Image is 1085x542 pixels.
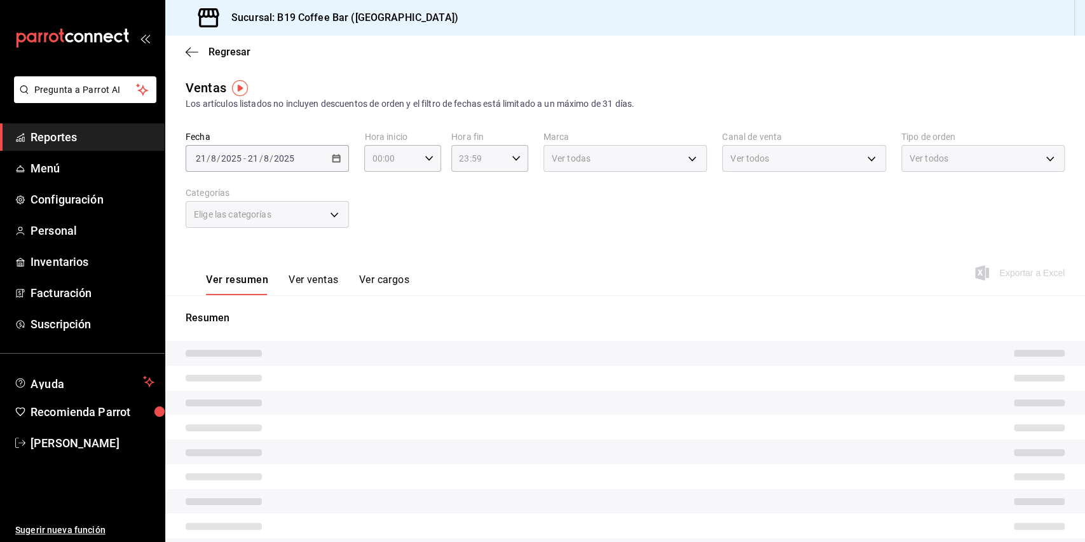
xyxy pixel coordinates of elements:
span: Sugerir nueva función [15,524,154,537]
span: / [270,153,273,163]
p: Resumen [186,310,1065,326]
span: / [259,153,263,163]
span: Personal [31,222,154,239]
span: Reportes [31,129,154,146]
button: Pregunta a Parrot AI [14,76,156,103]
input: -- [210,153,217,163]
span: Ver todos [730,152,769,165]
span: Facturación [31,284,154,302]
span: Inventarios [31,253,154,270]
label: Marca [543,132,707,141]
input: -- [263,153,270,163]
label: Hora fin [451,132,528,141]
span: Pregunta a Parrot AI [34,83,137,97]
span: Regresar [208,46,250,58]
span: Menú [31,160,154,177]
button: open_drawer_menu [140,33,150,43]
label: Fecha [186,132,349,141]
span: / [217,153,221,163]
span: - [243,153,246,163]
span: Elige las categorías [194,208,271,221]
input: -- [195,153,207,163]
div: Los artículos listados no incluyen descuentos de orden y el filtro de fechas está limitado a un m... [186,97,1065,111]
label: Hora inicio [364,132,441,141]
label: Categorías [186,188,349,197]
button: Ver cargos [359,274,410,295]
div: navigation tabs [206,274,409,295]
span: Recomienda Parrot [31,403,154,420]
a: Pregunta a Parrot AI [9,92,156,106]
span: [PERSON_NAME] [31,434,154,452]
input: ---- [273,153,295,163]
span: Configuración [31,191,154,208]
div: Ventas [186,78,226,97]
img: Tooltip marker [232,80,248,96]
input: ---- [221,153,242,163]
span: Ver todos [910,152,948,165]
label: Canal de venta [722,132,885,141]
span: / [207,153,210,163]
h3: Sucursal: B19 Coffee Bar ([GEOGRAPHIC_DATA]) [221,10,458,25]
span: Suscripción [31,316,154,333]
button: Ver resumen [206,274,268,295]
button: Regresar [186,46,250,58]
label: Tipo de orden [901,132,1065,141]
input: -- [247,153,259,163]
span: Ver todas [552,152,590,165]
button: Ver ventas [289,274,339,295]
span: Ayuda [31,374,138,389]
